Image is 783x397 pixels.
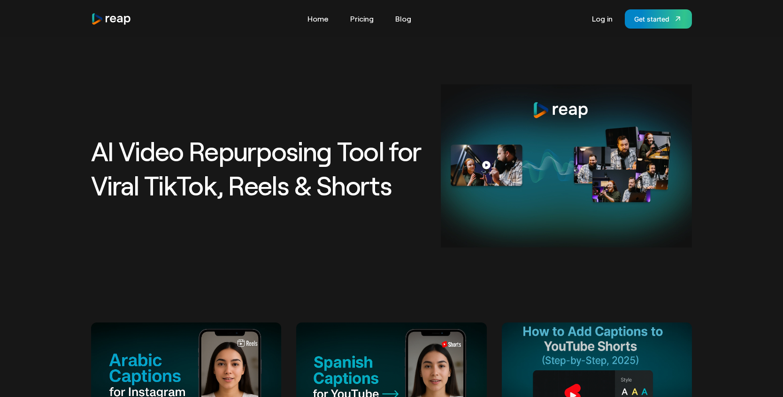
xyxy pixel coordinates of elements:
[625,9,692,29] a: Get started
[587,11,617,26] a: Log in
[91,13,131,25] a: home
[391,11,416,26] a: Blog
[345,11,378,26] a: Pricing
[91,134,430,202] h1: AI Video Repurposing Tool for Viral TikTok, Reels & Shorts
[634,14,669,24] div: Get started
[303,11,333,26] a: Home
[441,84,692,247] img: AI Video Repurposing Tool for Viral TikTok, Reels & Shorts
[91,13,131,25] img: reap logo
